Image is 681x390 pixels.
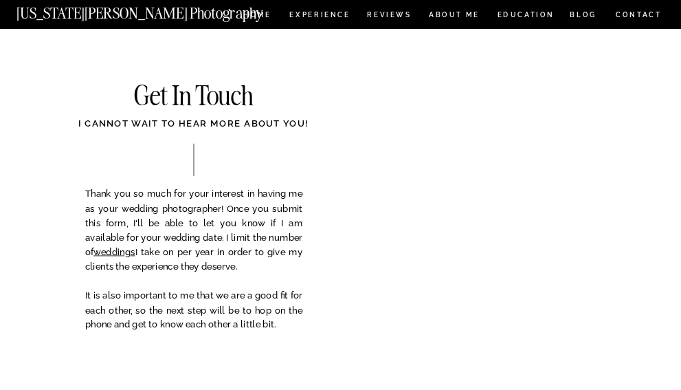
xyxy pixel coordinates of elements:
[496,12,556,21] a: EDUCATION
[85,187,302,349] p: Thank you so much for your interest in having me as your wedding photographer! Once you submit th...
[16,6,302,15] a: [US_STATE][PERSON_NAME] Photography
[34,117,353,143] div: I cannot wait to hear more about you!
[80,83,308,111] h2: Get In Touch
[429,12,480,21] a: ABOUT ME
[570,12,597,21] a: BLOG
[615,8,662,21] a: CONTACT
[241,12,273,21] a: HOME
[93,247,135,258] a: weddings
[367,12,410,21] a: REVIEWS
[289,12,349,21] a: Experience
